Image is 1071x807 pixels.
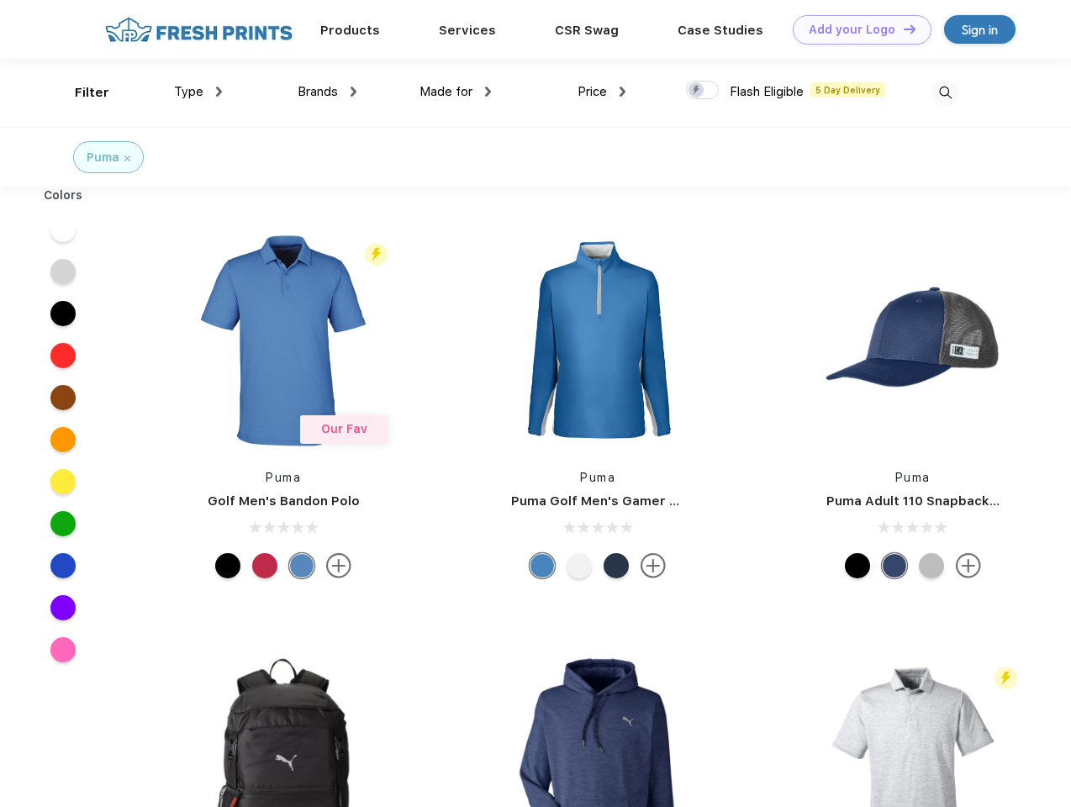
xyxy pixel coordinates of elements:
img: more.svg [641,553,666,578]
div: Puma [87,149,119,166]
div: Lake Blue [289,553,314,578]
div: Ski Patrol [252,553,277,578]
img: filter_cancel.svg [124,156,130,161]
div: Pma Blk Pma Blk [845,553,870,578]
a: Puma Golf Men's Gamer Golf Quarter-Zip [511,493,777,509]
div: Quarry with Brt Whit [919,553,944,578]
span: Brands [298,84,338,99]
a: Puma [580,471,615,484]
span: Price [578,84,607,99]
img: flash_active_toggle.svg [365,243,388,266]
img: dropdown.png [485,87,491,97]
a: CSR Swag [555,23,619,38]
img: func=resize&h=266 [171,229,395,452]
div: Peacoat with Qut Shd [882,553,907,578]
span: Flash Eligible [730,84,804,99]
div: Colors [31,187,96,204]
img: more.svg [956,553,981,578]
div: Navy Blazer [604,553,629,578]
a: Services [439,23,496,38]
a: Puma [266,471,301,484]
img: DT [904,24,915,34]
a: Golf Men's Bandon Polo [208,493,360,509]
img: fo%20logo%202.webp [100,15,298,45]
span: Made for [419,84,472,99]
img: dropdown.png [216,87,222,97]
div: Sign in [962,20,998,40]
img: desktop_search.svg [931,79,959,107]
img: flash_active_toggle.svg [994,667,1017,689]
img: more.svg [326,553,351,578]
span: 5 Day Delivery [810,82,885,98]
img: func=resize&h=266 [801,229,1025,452]
span: Our Fav [321,422,367,435]
a: Products [320,23,380,38]
a: Sign in [944,15,1016,44]
div: Puma Black [215,553,240,578]
img: func=resize&h=266 [486,229,710,452]
div: Bright Cobalt [530,553,555,578]
div: Filter [75,83,109,103]
div: Add your Logo [809,23,895,37]
img: dropdown.png [620,87,625,97]
img: dropdown.png [351,87,356,97]
a: Puma [895,471,931,484]
div: Bright White [567,553,592,578]
span: Type [174,84,203,99]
